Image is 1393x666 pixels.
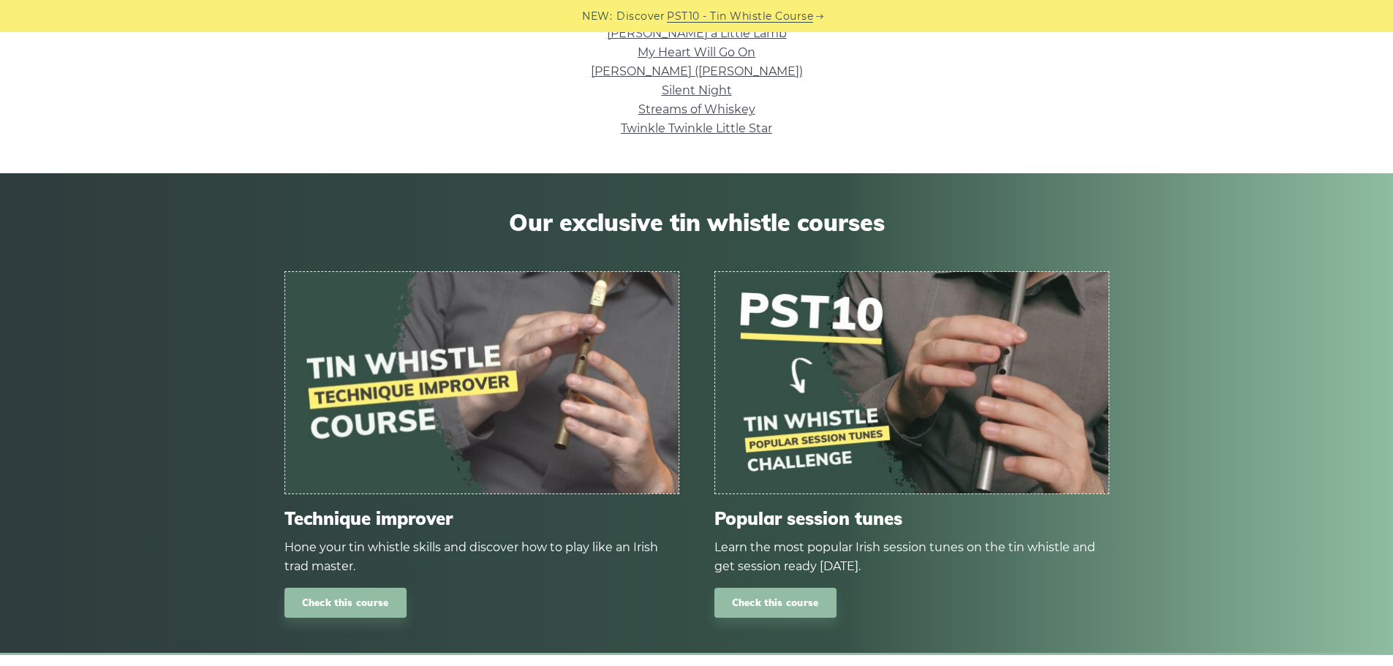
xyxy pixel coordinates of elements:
[284,508,679,529] span: Technique improver
[285,272,679,493] img: tin-whistle-course
[662,83,732,97] a: Silent Night
[638,45,755,59] a: My Heart Will Go On
[621,121,772,135] a: Twinkle Twinkle Little Star
[714,508,1109,529] span: Popular session tunes
[667,8,813,25] a: PST10 - Tin Whistle Course
[616,8,665,25] span: Discover
[714,588,837,618] a: Check this course
[284,208,1109,236] span: Our exclusive tin whistle courses
[284,588,407,618] a: Check this course
[638,102,755,116] a: Streams of Whiskey
[591,64,803,78] a: [PERSON_NAME] ([PERSON_NAME])
[284,538,679,576] div: Hone your tin whistle skills and discover how to play like an Irish trad master.
[582,8,612,25] span: NEW:
[714,538,1109,576] div: Learn the most popular Irish session tunes on the tin whistle and get session ready [DATE].
[607,26,787,40] a: [PERSON_NAME] a Little Lamb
